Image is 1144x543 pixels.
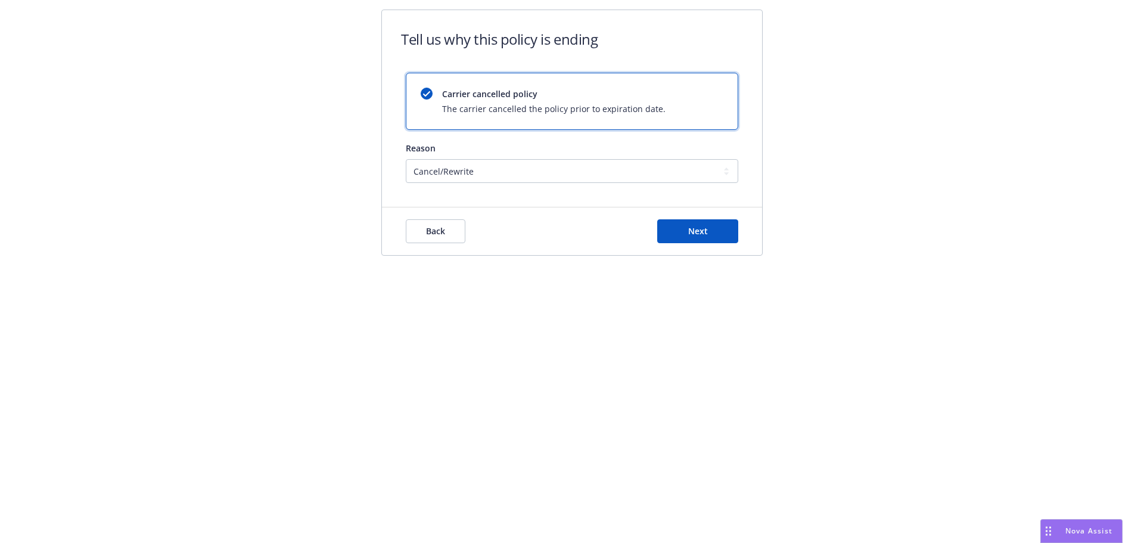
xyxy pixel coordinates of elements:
span: Carrier cancelled policy [442,88,666,100]
button: Back [406,219,465,243]
div: Drag to move [1041,520,1056,542]
span: Next [688,225,708,237]
h1: Tell us why this policy is ending [401,29,598,49]
span: Back [426,225,445,237]
span: Reason [406,142,436,154]
button: Next [657,219,738,243]
button: Nova Assist [1040,519,1123,543]
span: The carrier cancelled the policy prior to expiration date. [442,103,666,115]
span: Nova Assist [1065,526,1112,536]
